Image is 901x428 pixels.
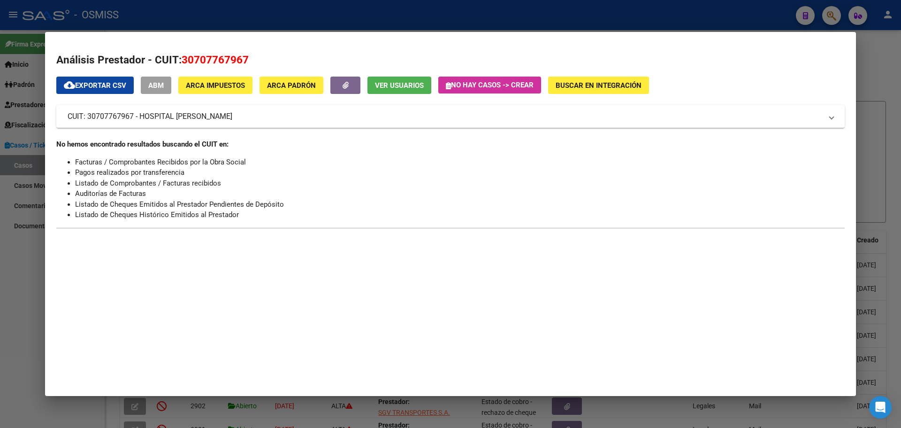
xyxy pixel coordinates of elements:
li: Pagos realizados por transferencia [75,167,845,178]
li: Listado de Cheques Histórico Emitidos al Prestador [75,210,845,220]
mat-panel-title: CUIT: 30707767967 - HOSPITAL [PERSON_NAME] [68,111,822,122]
span: Ver Usuarios [375,81,424,90]
button: No hay casos -> Crear [438,77,541,93]
div: Open Intercom Messenger [869,396,892,419]
li: Facturas / Comprobantes Recibidos por la Obra Social [75,157,845,168]
strong: No hemos encontrado resultados buscando el CUIT en: [56,140,229,148]
button: ARCA Padrón [260,77,323,94]
button: ABM [141,77,171,94]
span: ABM [148,81,164,90]
mat-icon: cloud_download [64,79,75,91]
mat-expansion-panel-header: CUIT: 30707767967 - HOSPITAL [PERSON_NAME] [56,105,845,128]
li: Listado de Comprobantes / Facturas recibidos [75,178,845,189]
h2: Análisis Prestador - CUIT: [56,52,845,68]
button: Buscar en Integración [548,77,649,94]
button: Ver Usuarios [367,77,431,94]
li: Auditorías de Facturas [75,188,845,199]
button: Exportar CSV [56,77,134,94]
span: Exportar CSV [64,81,126,90]
button: ARCA Impuestos [178,77,252,94]
span: Buscar en Integración [556,81,641,90]
span: ARCA Impuestos [186,81,245,90]
span: ARCA Padrón [267,81,316,90]
li: Listado de Cheques Emitidos al Prestador Pendientes de Depósito [75,199,845,210]
span: No hay casos -> Crear [446,81,534,89]
span: 30707767967 [182,54,249,66]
